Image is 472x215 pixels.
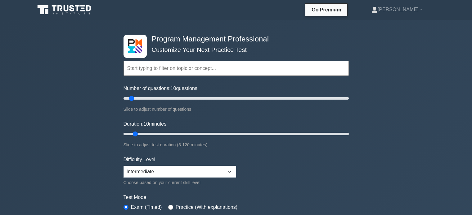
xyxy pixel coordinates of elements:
div: Choose based on your current skill level [124,179,236,186]
input: Start typing to filter on topic or concept... [124,61,349,76]
a: Go Premium [308,6,345,14]
label: Number of questions: questions [124,85,197,92]
span: 10 [171,86,176,91]
label: Test Mode [124,194,349,201]
label: Practice (With explanations) [176,204,237,211]
label: Duration: minutes [124,120,167,128]
div: Slide to adjust number of questions [124,105,349,113]
div: Slide to adjust test duration (5-120 minutes) [124,141,349,148]
span: 10 [143,121,149,127]
label: Difficulty Level [124,156,155,163]
a: [PERSON_NAME] [357,3,437,16]
label: Exam (Timed) [131,204,162,211]
h4: Program Management Professional [149,35,318,44]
